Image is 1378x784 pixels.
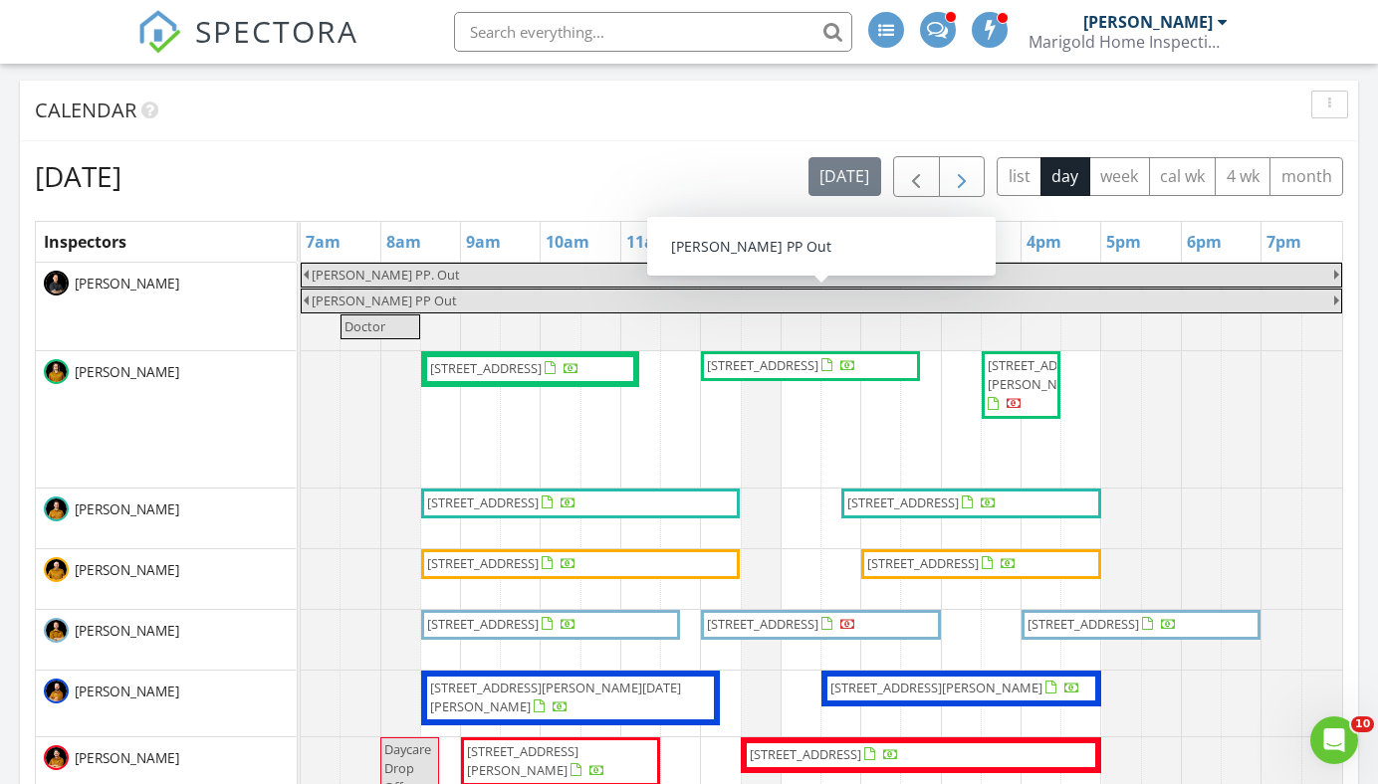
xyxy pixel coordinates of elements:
[861,226,906,258] a: 2pm
[867,554,979,572] span: [STREET_ADDRESS]
[44,557,69,582] img: weinand__tony_.png
[312,266,460,284] span: [PERSON_NAME] PP. Out
[71,499,183,519] span: [PERSON_NAME]
[1029,32,1228,52] div: Marigold Home Inspections
[312,292,457,309] span: [PERSON_NAME] PP Out
[1351,716,1374,732] span: 10
[1149,157,1217,196] button: cal wk
[71,362,183,382] span: [PERSON_NAME]
[1101,226,1146,258] a: 5pm
[195,10,358,52] span: SPECTORA
[1083,12,1213,32] div: [PERSON_NAME]
[1269,157,1343,196] button: month
[71,682,183,701] span: [PERSON_NAME]
[44,745,69,770] img: mossey__matt.png
[427,554,539,572] span: [STREET_ADDRESS]
[893,156,940,197] button: Previous day
[1028,615,1139,633] span: [STREET_ADDRESS]
[35,97,136,123] span: Calendar
[430,359,542,377] span: [STREET_ADDRESS]
[44,496,69,521] img: russek__walker.png
[1262,226,1306,258] a: 7pm
[71,274,183,294] span: [PERSON_NAME]
[707,356,818,374] span: [STREET_ADDRESS]
[939,156,986,197] button: Next day
[467,742,578,779] span: [STREET_ADDRESS][PERSON_NAME]
[750,745,861,763] span: [STREET_ADDRESS]
[808,157,881,196] button: [DATE]
[44,618,69,643] img: hines__stephen.png
[430,679,681,715] span: [STREET_ADDRESS][PERSON_NAME][DATE][PERSON_NAME]
[71,560,183,580] span: [PERSON_NAME]
[44,231,126,253] span: Inspectors
[782,226,826,258] a: 1pm
[44,359,69,384] img: kosel__dan_1.png
[427,615,539,633] span: [STREET_ADDRESS]
[942,226,987,258] a: 3pm
[454,12,852,52] input: Search everything...
[344,317,385,335] span: Doctor
[35,156,121,196] h2: [DATE]
[1022,226,1066,258] a: 4pm
[137,27,358,69] a: SPECTORA
[427,493,539,511] span: [STREET_ADDRESS]
[71,621,183,641] span: [PERSON_NAME]
[621,226,675,258] a: 11am
[1089,157,1150,196] button: week
[847,493,959,511] span: [STREET_ADDRESS]
[44,271,69,295] img: mhs_pedersonperovich__blake.png
[1310,716,1358,764] iframe: Intercom live chat
[137,10,181,54] img: The Best Home Inspection Software - Spectora
[707,615,818,633] span: [STREET_ADDRESS]
[71,748,183,768] span: [PERSON_NAME]
[301,226,345,258] a: 7am
[701,226,755,258] a: 12pm
[988,356,1099,393] span: [STREET_ADDRESS][PERSON_NAME]
[1182,226,1227,258] a: 6pm
[541,226,594,258] a: 10am
[44,679,69,703] img: miller__jake.png
[1215,157,1270,196] button: 4 wk
[830,679,1042,696] span: [STREET_ADDRESS][PERSON_NAME]
[1040,157,1090,196] button: day
[461,226,506,258] a: 9am
[997,157,1041,196] button: list
[381,226,426,258] a: 8am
